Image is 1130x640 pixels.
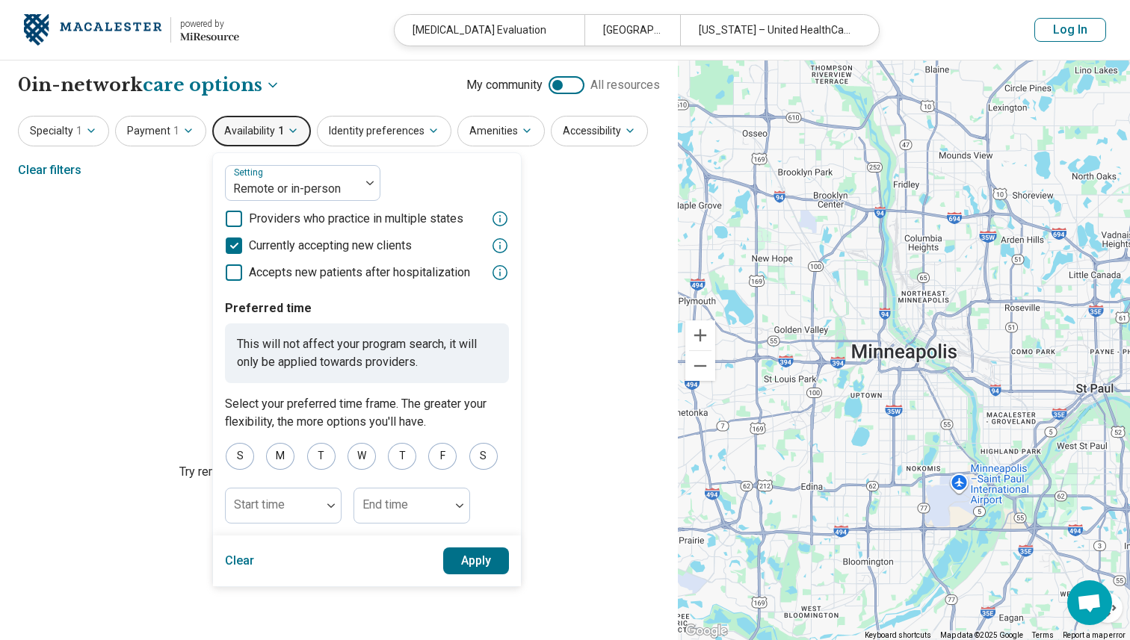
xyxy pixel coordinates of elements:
a: Report a map error [1063,631,1126,639]
button: Zoom out [685,351,715,381]
p: Select your preferred time frame. The greater your flexibility, the more options you'll have. [225,395,509,431]
div: Open chat [1067,580,1112,625]
button: Identity preferences [317,116,451,146]
div: Clear filters [18,152,81,188]
div: S [469,443,498,470]
a: Macalester Collegepowered by [24,12,239,48]
img: Macalester College [24,12,161,48]
p: Preferred time [225,299,509,317]
label: Start time [234,497,285,512]
div: T [307,443,336,470]
div: T [388,443,416,470]
span: Map data ©2025 Google [940,631,1023,639]
div: [US_STATE] – United HealthCare [680,15,870,46]
span: Accepts new patients after hospitalization [249,264,470,282]
div: M [266,443,294,470]
button: Zoom in [685,320,715,350]
h1: 0 in-network [18,72,280,98]
button: Specialty1 [18,116,109,146]
span: All resources [590,76,660,94]
div: F [428,443,457,470]
button: Care options [143,72,280,98]
div: [MEDICAL_DATA] Evaluation [395,15,584,46]
div: [GEOGRAPHIC_DATA], [GEOGRAPHIC_DATA] [584,15,679,46]
span: care options [143,72,262,98]
span: Providers who practice in multiple states [249,210,463,228]
button: Clear [225,547,255,574]
a: Terms (opens in new tab) [1032,631,1054,639]
span: Currently accepting new clients [249,237,412,255]
p: Sorry, your search didn’t return any results. Try removing filters or changing location to see mo... [18,445,660,481]
span: 1 [76,123,82,139]
p: This will not affect your program search, it will only be applied towards providers. [225,323,509,383]
h2: Let's try again [18,403,660,437]
div: S [226,443,254,470]
button: Accessibility [551,116,648,146]
button: Amenities [457,116,545,146]
button: Availability1 [212,116,311,146]
label: End time [362,497,408,512]
div: W [348,443,376,470]
span: 1 [278,123,284,139]
span: My community [466,76,543,94]
div: powered by [180,17,239,31]
button: Log In [1034,18,1106,42]
span: 1 [173,123,179,139]
label: Setting [234,167,266,178]
button: Apply [443,547,510,574]
button: Payment1 [115,116,206,146]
